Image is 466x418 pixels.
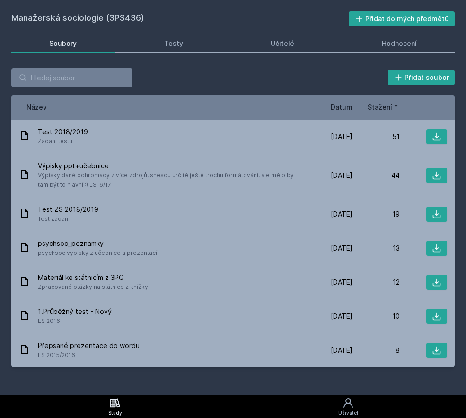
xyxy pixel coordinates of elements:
[271,39,294,48] div: Učitelé
[38,282,148,292] span: Zpracované otázky na státnice z knížky
[331,278,352,287] span: [DATE]
[38,205,98,214] span: Test ZS 2018/2019
[164,39,183,48] div: Testy
[382,39,417,48] div: Hodnocení
[352,209,400,219] div: 19
[352,346,400,355] div: 8
[343,34,455,53] a: Hodnocení
[11,11,349,26] h2: Manažerská sociologie (3PS436)
[38,341,140,350] span: Přepsané prezentace do wordu
[352,278,400,287] div: 12
[49,39,77,48] div: Soubory
[38,127,88,137] span: Test 2018/2019
[38,214,98,224] span: Test zadani
[331,102,352,112] button: Datum
[368,102,400,112] button: Stažení
[11,68,132,87] input: Hledej soubor
[38,161,301,171] span: Výpisky ppt+učebnice
[331,132,352,141] span: [DATE]
[331,209,352,219] span: [DATE]
[352,132,400,141] div: 51
[38,239,157,248] span: psychsoc_poznamky
[26,102,47,112] button: Název
[352,244,400,253] div: 13
[331,346,352,355] span: [DATE]
[368,102,392,112] span: Stažení
[331,312,352,321] span: [DATE]
[38,307,112,316] span: 1.Průběžný test - Nový
[352,171,400,180] div: 44
[38,350,140,360] span: LS 2015/2016
[38,316,112,326] span: LS 2016
[38,248,157,258] span: psychsoc vypisky z učebnice a prezentací
[388,70,455,85] button: Přidat soubor
[331,171,352,180] span: [DATE]
[38,273,148,282] span: Materiál ke státnicím z 3PG
[126,34,221,53] a: Testy
[352,312,400,321] div: 10
[108,409,122,417] div: Study
[11,34,115,53] a: Soubory
[233,34,333,53] a: Učitelé
[230,395,466,418] a: Uživatel
[38,171,301,190] span: Výpisky dané dohromady z více zdrojů, snesou určitě ještě trochu formátování, ale mělo by tam být...
[349,11,455,26] button: Přidat do mých předmětů
[338,409,358,417] div: Uživatel
[38,137,88,146] span: Zadani testu
[331,244,352,253] span: [DATE]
